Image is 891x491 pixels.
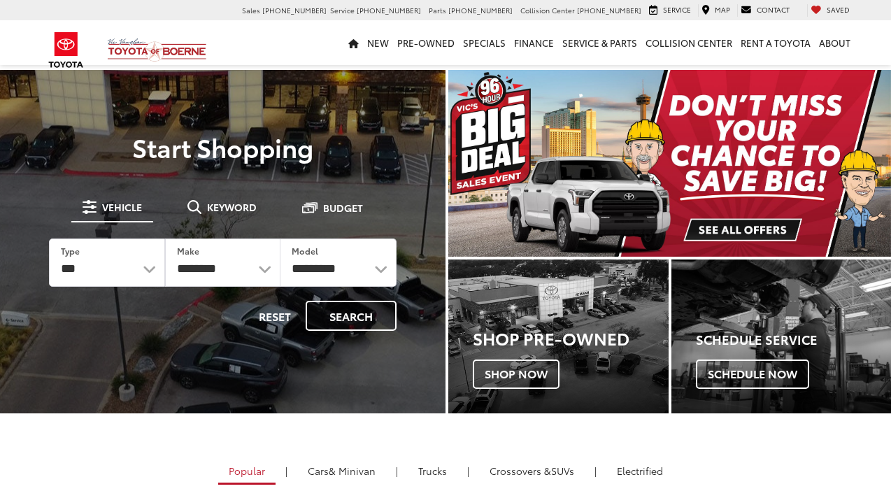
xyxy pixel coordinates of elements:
[392,464,401,478] li: |
[606,459,673,483] a: Electrified
[473,329,669,347] h3: Shop Pre-Owned
[510,20,558,65] a: Finance
[479,459,585,483] a: SUVs
[698,4,734,17] a: Map
[363,20,393,65] a: New
[448,70,891,257] section: Carousel section with vehicle pictures - may contain disclaimers.
[641,20,736,65] a: Collision Center
[306,301,397,331] button: Search
[473,360,559,389] span: Shop Now
[218,459,276,485] a: Popular
[448,259,669,413] div: Toyota
[393,20,459,65] a: Pre-Owned
[429,5,446,15] span: Parts
[591,464,600,478] li: |
[827,4,850,15] span: Saved
[807,4,853,17] a: My Saved Vehicles
[736,20,815,65] a: Rent a Toyota
[757,4,790,15] span: Contact
[815,20,855,65] a: About
[292,245,318,257] label: Model
[330,5,355,15] span: Service
[297,459,386,483] a: Cars
[558,20,641,65] a: Service & Parts: Opens in a new tab
[448,70,891,257] div: carousel slide number 1 of 1
[282,464,291,478] li: |
[247,301,303,331] button: Reset
[242,5,260,15] span: Sales
[102,202,142,212] span: Vehicle
[408,459,457,483] a: Trucks
[29,133,416,161] p: Start Shopping
[357,5,421,15] span: [PHONE_NUMBER]
[207,202,257,212] span: Keyword
[646,4,694,17] a: Service
[459,20,510,65] a: Specials
[448,259,669,413] a: Shop Pre-Owned Shop Now
[329,464,376,478] span: & Minivan
[323,203,363,213] span: Budget
[61,245,80,257] label: Type
[696,360,809,389] span: Schedule Now
[107,38,207,62] img: Vic Vaughan Toyota of Boerne
[577,5,641,15] span: [PHONE_NUMBER]
[448,5,513,15] span: [PHONE_NUMBER]
[715,4,730,15] span: Map
[448,70,891,257] img: Big Deal Sales Event
[40,27,92,73] img: Toyota
[262,5,327,15] span: [PHONE_NUMBER]
[490,464,551,478] span: Crossovers &
[344,20,363,65] a: Home
[737,4,793,17] a: Contact
[464,464,473,478] li: |
[520,5,575,15] span: Collision Center
[177,245,199,257] label: Make
[663,4,691,15] span: Service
